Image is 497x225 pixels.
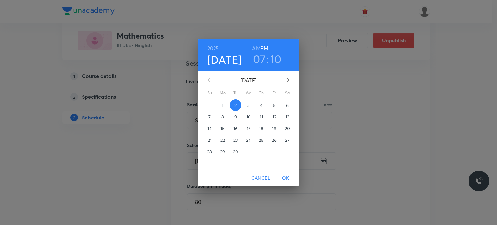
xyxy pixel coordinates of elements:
button: 7 [204,111,215,123]
button: 8 [217,111,228,123]
p: 29 [220,149,225,155]
p: 18 [259,125,263,132]
button: 6 [282,99,293,111]
p: 27 [285,137,290,143]
p: 14 [207,125,212,132]
button: 28 [204,146,215,158]
button: 3 [243,99,254,111]
button: 9 [230,111,241,123]
button: 22 [217,134,228,146]
button: AM [252,44,260,53]
button: 15 [217,123,228,134]
button: 12 [269,111,280,123]
p: 25 [259,137,264,143]
button: 21 [204,134,215,146]
p: 2 [234,102,237,108]
p: 7 [208,114,211,120]
button: 29 [217,146,228,158]
button: 17 [243,123,254,134]
p: 6 [286,102,289,108]
p: 28 [207,149,212,155]
p: 9 [234,114,237,120]
p: 21 [208,137,212,143]
p: 3 [247,102,249,108]
button: 18 [256,123,267,134]
p: 19 [272,125,276,132]
button: 5 [269,99,280,111]
p: 16 [233,125,237,132]
button: 16 [230,123,241,134]
button: 11 [256,111,267,123]
p: 12 [272,114,276,120]
button: 27 [282,134,293,146]
p: 10 [246,114,251,120]
p: 11 [260,114,263,120]
span: OK [278,174,293,182]
button: 2 [230,99,241,111]
span: Th [256,90,267,96]
p: 24 [246,137,251,143]
button: OK [275,172,296,184]
p: 30 [233,149,238,155]
p: 26 [272,137,277,143]
button: 10 [243,111,254,123]
p: 20 [285,125,290,132]
button: 14 [204,123,215,134]
span: Tu [230,90,241,96]
button: 20 [282,123,293,134]
button: 30 [230,146,241,158]
button: 2025 [207,44,219,53]
button: PM [260,44,268,53]
button: 4 [256,99,267,111]
span: Cancel [251,174,270,182]
p: 4 [260,102,263,108]
p: 22 [220,137,225,143]
p: [DATE] [217,76,280,84]
p: 23 [233,137,238,143]
button: 19 [269,123,280,134]
span: Su [204,90,215,96]
span: We [243,90,254,96]
button: [DATE] [207,53,242,66]
span: Sa [282,90,293,96]
button: 13 [282,111,293,123]
button: 26 [269,134,280,146]
span: Fr [269,90,280,96]
p: 13 [285,114,289,120]
button: 10 [270,52,282,66]
button: 24 [243,134,254,146]
button: 23 [230,134,241,146]
button: Cancel [249,172,273,184]
p: 5 [273,102,276,108]
p: 15 [220,125,225,132]
button: 07 [253,52,266,66]
p: 8 [221,114,224,120]
p: 17 [247,125,250,132]
h3: : [266,52,269,66]
span: Mo [217,90,228,96]
button: 25 [256,134,267,146]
